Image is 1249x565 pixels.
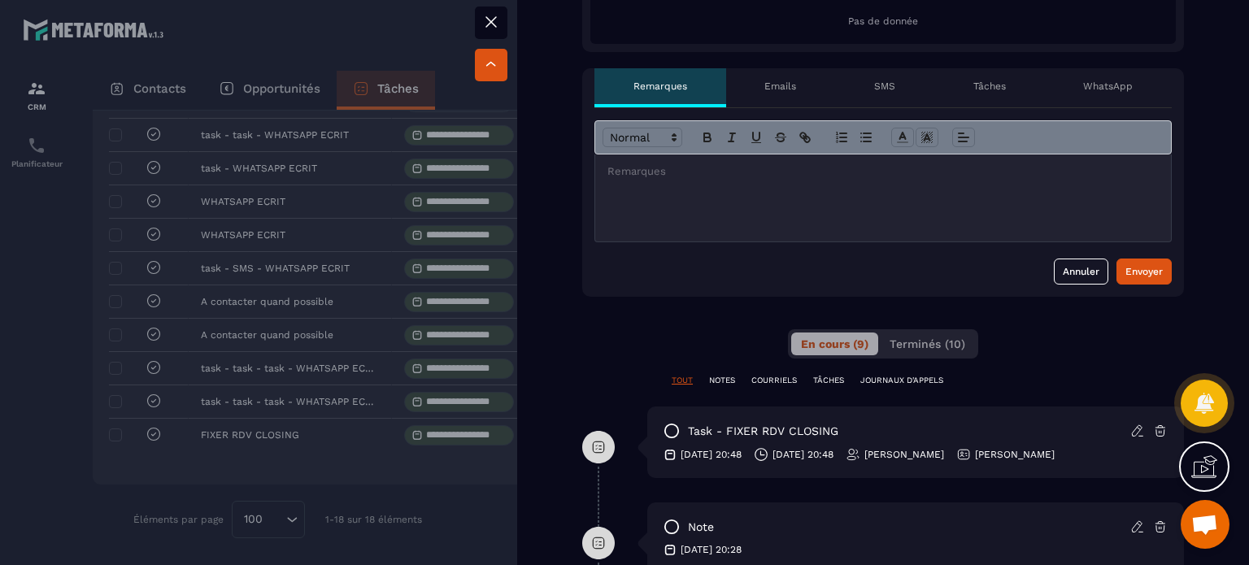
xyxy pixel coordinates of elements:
[860,375,943,386] p: JOURNAUX D'APPELS
[848,15,918,27] span: Pas de donnée
[1083,80,1133,93] p: WhatsApp
[681,543,742,556] p: [DATE] 20:28
[1054,259,1108,285] button: Annuler
[751,375,797,386] p: COURRIELS
[672,375,693,386] p: TOUT
[864,448,944,461] p: [PERSON_NAME]
[801,337,868,350] span: En cours (9)
[975,448,1055,461] p: [PERSON_NAME]
[791,332,878,355] button: En cours (9)
[772,448,833,461] p: [DATE] 20:48
[973,80,1006,93] p: Tâches
[890,337,965,350] span: Terminés (10)
[681,448,742,461] p: [DATE] 20:48
[1181,500,1229,549] div: Ouvrir le chat
[874,80,895,93] p: SMS
[1125,263,1163,280] div: Envoyer
[1116,259,1172,285] button: Envoyer
[880,332,975,355] button: Terminés (10)
[709,375,735,386] p: NOTES
[688,519,714,535] p: note
[633,80,687,93] p: Remarques
[688,424,838,439] p: task - FIXER RDV CLOSING
[813,375,844,386] p: TÂCHES
[764,80,796,93] p: Emails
